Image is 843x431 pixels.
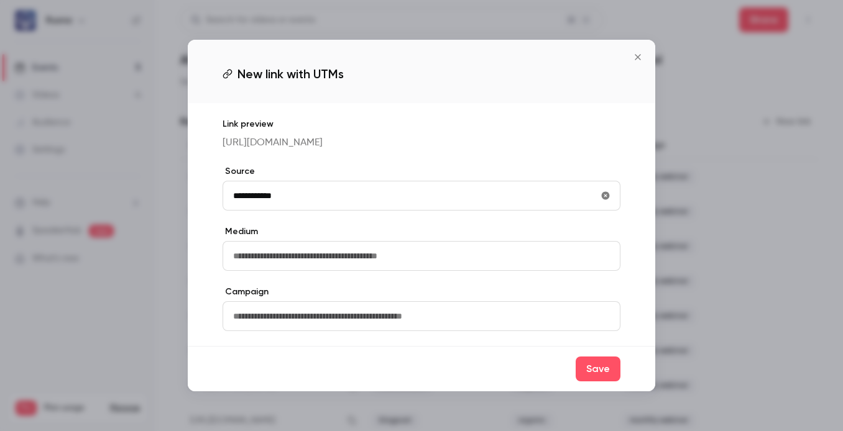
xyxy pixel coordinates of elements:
[625,45,650,70] button: Close
[223,165,620,178] label: Source
[223,286,620,298] label: Campaign
[576,356,620,381] button: Save
[223,225,620,238] label: Medium
[223,118,620,130] p: Link preview
[223,135,620,150] p: [URL][DOMAIN_NAME]
[596,186,615,206] button: utmSource
[237,65,344,83] span: New link with UTMs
